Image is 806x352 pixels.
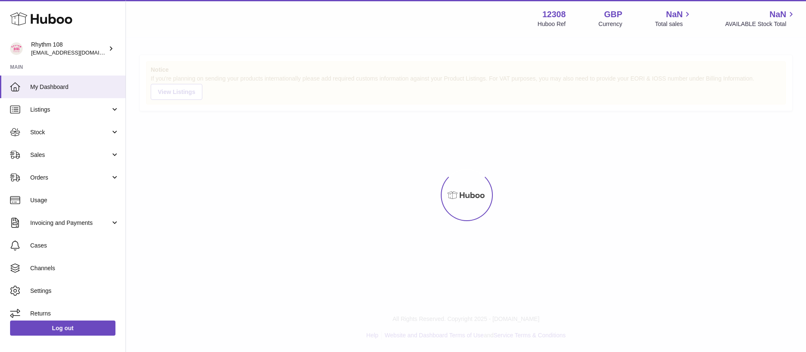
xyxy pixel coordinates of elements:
[725,9,796,28] a: NaN AVAILABLE Stock Total
[725,20,796,28] span: AVAILABLE Stock Total
[604,9,622,20] strong: GBP
[10,321,115,336] a: Log out
[655,20,692,28] span: Total sales
[769,9,786,20] span: NaN
[30,287,119,295] span: Settings
[30,196,119,204] span: Usage
[538,20,566,28] div: Huboo Ref
[666,9,683,20] span: NaN
[31,41,107,57] div: Rhythm 108
[599,20,623,28] div: Currency
[30,128,110,136] span: Stock
[30,219,110,227] span: Invoicing and Payments
[30,264,119,272] span: Channels
[30,242,119,250] span: Cases
[542,9,566,20] strong: 12308
[31,49,123,56] span: [EMAIL_ADDRESS][DOMAIN_NAME]
[30,106,110,114] span: Listings
[10,42,23,55] img: orders@rhythm108.com
[30,310,119,318] span: Returns
[30,151,110,159] span: Sales
[30,174,110,182] span: Orders
[655,9,692,28] a: NaN Total sales
[30,83,119,91] span: My Dashboard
